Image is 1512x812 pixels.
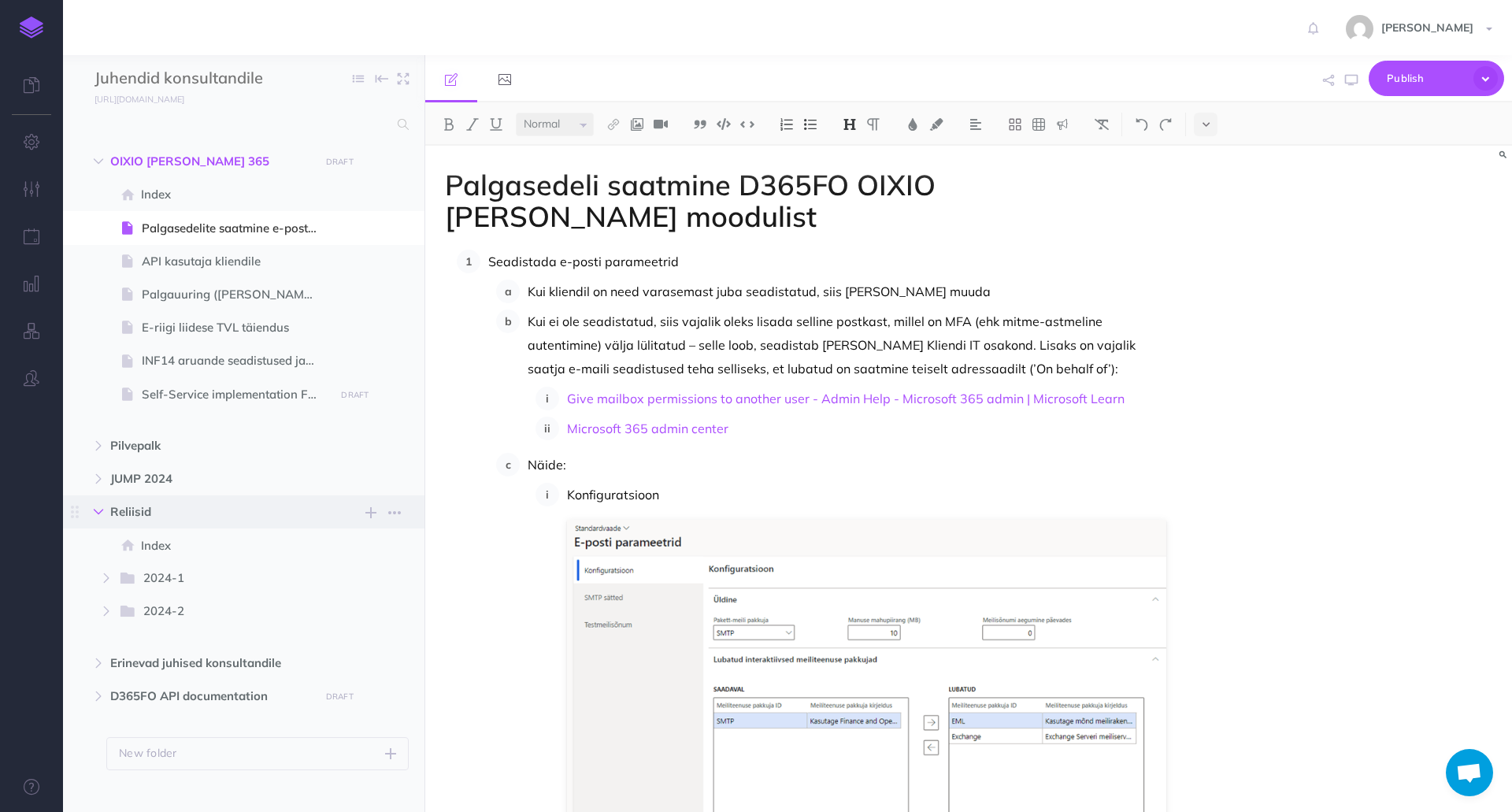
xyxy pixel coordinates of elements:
img: Redo [1158,118,1173,131]
input: Search [94,110,388,139]
input: Documentation Name [94,67,280,91]
span: Index [141,185,330,204]
button: Publish [1369,61,1504,96]
span: E-riigi liidese TVL täiendus [142,318,330,337]
img: Link button [606,118,621,131]
img: Headings dropdown button [843,118,857,131]
button: DRAFT [335,386,375,404]
span: JUMP 2024 [110,469,310,488]
p: Seadistada e-posti parameetrid [488,250,1166,273]
button: New folder [106,737,409,770]
span: INF14 aruande seadistused ja koostamine [142,351,330,370]
a: Open chat [1446,749,1493,796]
img: Add image button [630,118,644,131]
span: [PERSON_NAME] [1373,20,1481,35]
span: Palgauuring ([PERSON_NAME]) [142,285,330,304]
a: [URL][DOMAIN_NAME] [63,91,200,106]
p: Kui kliendil on need varasemast juba seadistatud, siis [PERSON_NAME] muuda [528,280,1166,303]
span: Erinevad juhised konsultandile [110,654,310,673]
p: Konfiguratsioon [567,483,1166,506]
small: DRAFT [326,691,354,702]
a: Microsoft 365 admin center [567,421,728,436]
span: Palgasedelite saatmine e-posti aadressile [142,219,330,238]
img: Ordered list button [780,118,794,131]
button: DRAFT [320,153,359,171]
small: DRAFT [341,390,369,400]
img: Blockquote button [693,118,707,131]
span: Pilvepalk [110,436,310,455]
img: Create table button [1032,118,1046,131]
button: DRAFT [320,688,359,706]
img: Undo [1135,118,1149,131]
span: Index [141,536,330,555]
img: Inline code button [740,118,754,130]
a: Give mailbox permissions to another user - Admin Help - Microsoft 365 admin | Microsoft Learn [567,391,1125,406]
span: OIXIO [PERSON_NAME] 365 [110,152,310,171]
img: Clear styles button [1095,118,1109,131]
img: Callout dropdown menu button [1055,118,1069,131]
span: 2024-2 [143,602,306,622]
p: Näide: [528,453,1166,476]
span: 2024-1 [143,569,306,589]
img: Paragraph button [866,118,880,131]
img: Text background color button [929,118,943,131]
span: Self-Service implementation FO365 [142,385,330,404]
img: Italic button [465,118,480,131]
img: Add video button [654,118,668,131]
img: Alignment dropdown menu button [969,118,983,131]
img: Text color button [906,118,920,131]
img: Unordered list button [803,118,817,131]
span: API kasutaja kliendile [142,252,330,271]
p: New folder [119,744,177,762]
small: DRAFT [326,157,354,167]
img: Code block button [717,118,731,130]
img: aa7301426420c38ba8f22c124cda797b.jpg [1346,15,1373,43]
img: Underline button [489,118,503,131]
span: D365FO API documentation [110,687,310,706]
small: [URL][DOMAIN_NAME] [94,94,184,105]
img: Bold button [442,118,456,131]
span: Reliisid [110,502,310,521]
img: logo-mark.svg [20,17,43,39]
p: Kui ei ole seadistatud, siis vajalik oleks lisada selline postkast, millel on MFA (ehk mitme-astm... [528,310,1166,380]
span: Publish [1387,66,1466,91]
h1: Palgasedeli saatmine D365FO OIXIO [PERSON_NAME] moodulist [445,169,1166,232]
